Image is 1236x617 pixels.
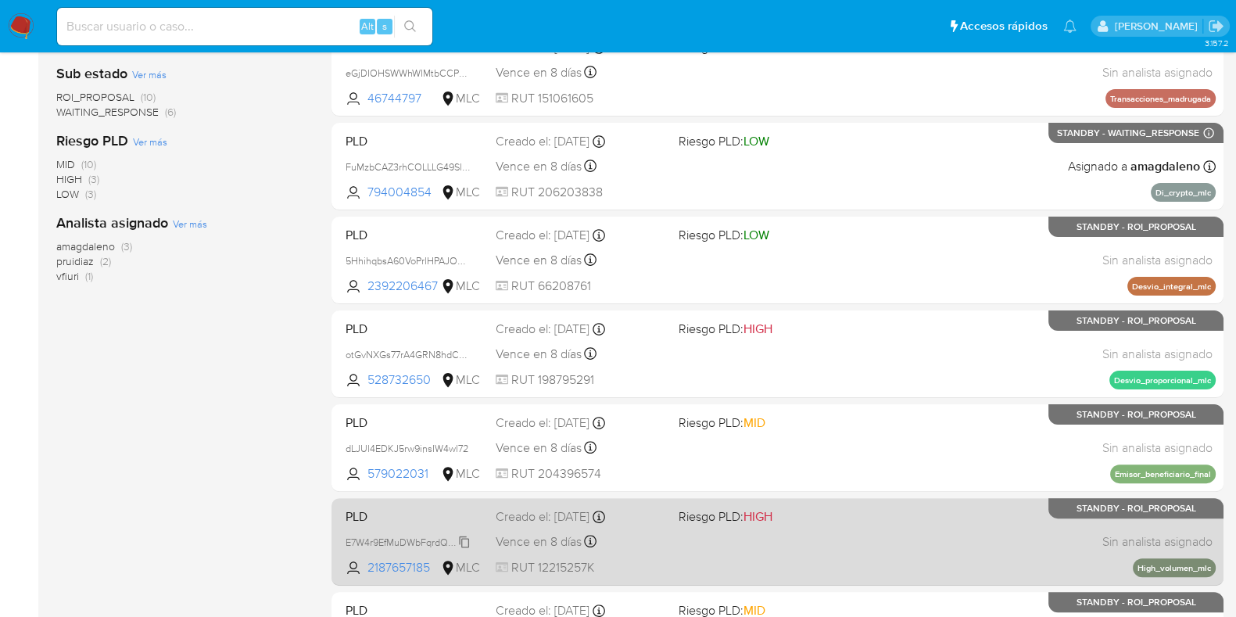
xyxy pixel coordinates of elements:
span: s [382,19,387,34]
span: Alt [361,19,374,34]
span: Accesos rápidos [960,18,1048,34]
input: Buscar usuario o caso... [57,16,432,37]
a: Salir [1208,18,1224,34]
p: federico.pizzingrilli@mercadolibre.com [1114,19,1202,34]
button: search-icon [394,16,426,38]
a: Notificaciones [1063,20,1077,33]
span: 3.157.2 [1204,37,1228,49]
